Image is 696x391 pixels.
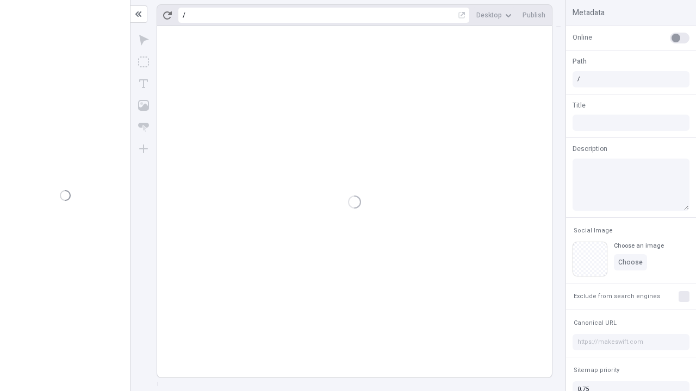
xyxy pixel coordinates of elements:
[518,7,550,23] button: Publish
[472,7,516,23] button: Desktop
[574,292,660,300] span: Exclude from search engines
[573,144,607,154] span: Description
[574,319,617,327] span: Canonical URL
[134,96,153,115] button: Image
[134,117,153,137] button: Button
[571,224,615,237] button: Social Image
[573,334,689,350] input: https://makeswift.com
[571,290,662,303] button: Exclude from search engines
[573,100,586,110] span: Title
[574,226,613,235] span: Social Image
[573,33,592,42] span: Online
[476,11,502,20] span: Desktop
[573,56,587,66] span: Path
[614,242,664,250] div: Choose an image
[571,364,622,377] button: Sitemap priority
[134,52,153,72] button: Box
[134,74,153,93] button: Text
[183,11,185,20] div: /
[571,317,619,330] button: Canonical URL
[614,254,647,270] button: Choose
[618,258,643,267] span: Choose
[523,11,545,20] span: Publish
[574,366,619,374] span: Sitemap priority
